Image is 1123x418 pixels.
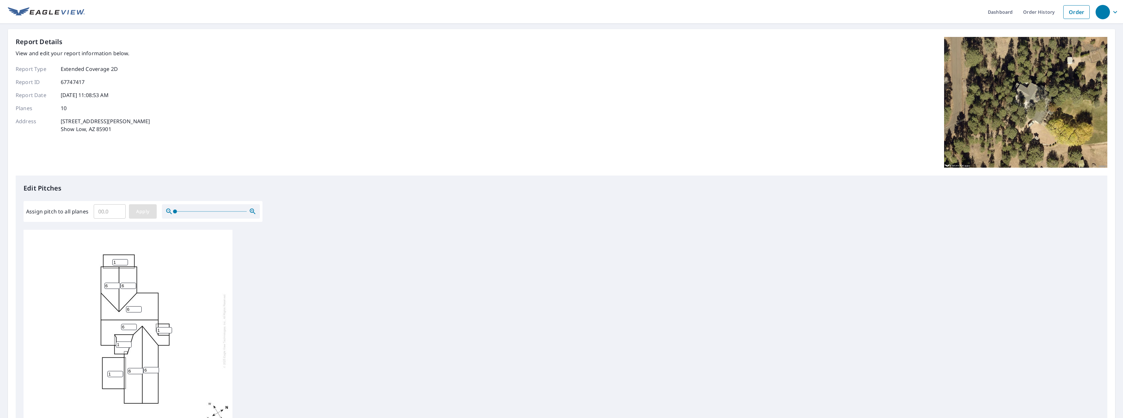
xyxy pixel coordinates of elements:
span: Apply [134,208,151,216]
input: 00.0 [94,202,126,221]
p: Planes [16,104,55,112]
img: Top image [944,37,1107,168]
p: Report Details [16,37,63,47]
p: 67747417 [61,78,85,86]
p: Report Date [16,91,55,99]
img: EV Logo [8,7,85,17]
label: Assign pitch to all planes [26,208,88,215]
p: Edit Pitches [24,183,1099,193]
p: [DATE] 11:08:53 AM [61,91,109,99]
p: Report ID [16,78,55,86]
a: Order [1063,5,1090,19]
p: [STREET_ADDRESS][PERSON_NAME] Show Low, AZ 85901 [61,117,150,133]
p: Extended Coverage 2D [61,65,118,73]
p: View and edit your report information below. [16,49,150,57]
p: Report Type [16,65,55,73]
p: Address [16,117,55,133]
p: 10 [61,104,67,112]
button: Apply [129,204,157,219]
